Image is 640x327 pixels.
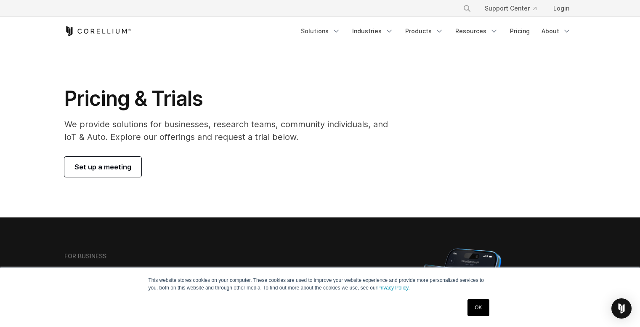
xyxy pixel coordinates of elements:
span: Set up a meeting [74,162,131,172]
a: Industries [347,24,398,39]
p: This website stores cookies on your computer. These cookies are used to improve your website expe... [149,276,492,292]
a: Resources [450,24,503,39]
div: Navigation Menu [453,1,576,16]
a: Corellium Home [64,26,131,36]
h1: Pricing & Trials [64,86,400,111]
button: Search [459,1,475,16]
a: Set up a meeting [64,157,141,177]
a: Solutions [296,24,345,39]
a: Privacy Policy. [377,285,410,291]
a: OK [467,299,489,316]
a: Support Center [478,1,543,16]
h6: FOR BUSINESS [64,252,106,260]
a: About [536,24,576,39]
a: Products [400,24,449,39]
a: Pricing [505,24,535,39]
p: We provide solutions for businesses, research teams, community individuals, and IoT & Auto. Explo... [64,118,400,143]
div: Open Intercom Messenger [611,298,632,319]
a: Login [547,1,576,16]
div: Navigation Menu [296,24,576,39]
